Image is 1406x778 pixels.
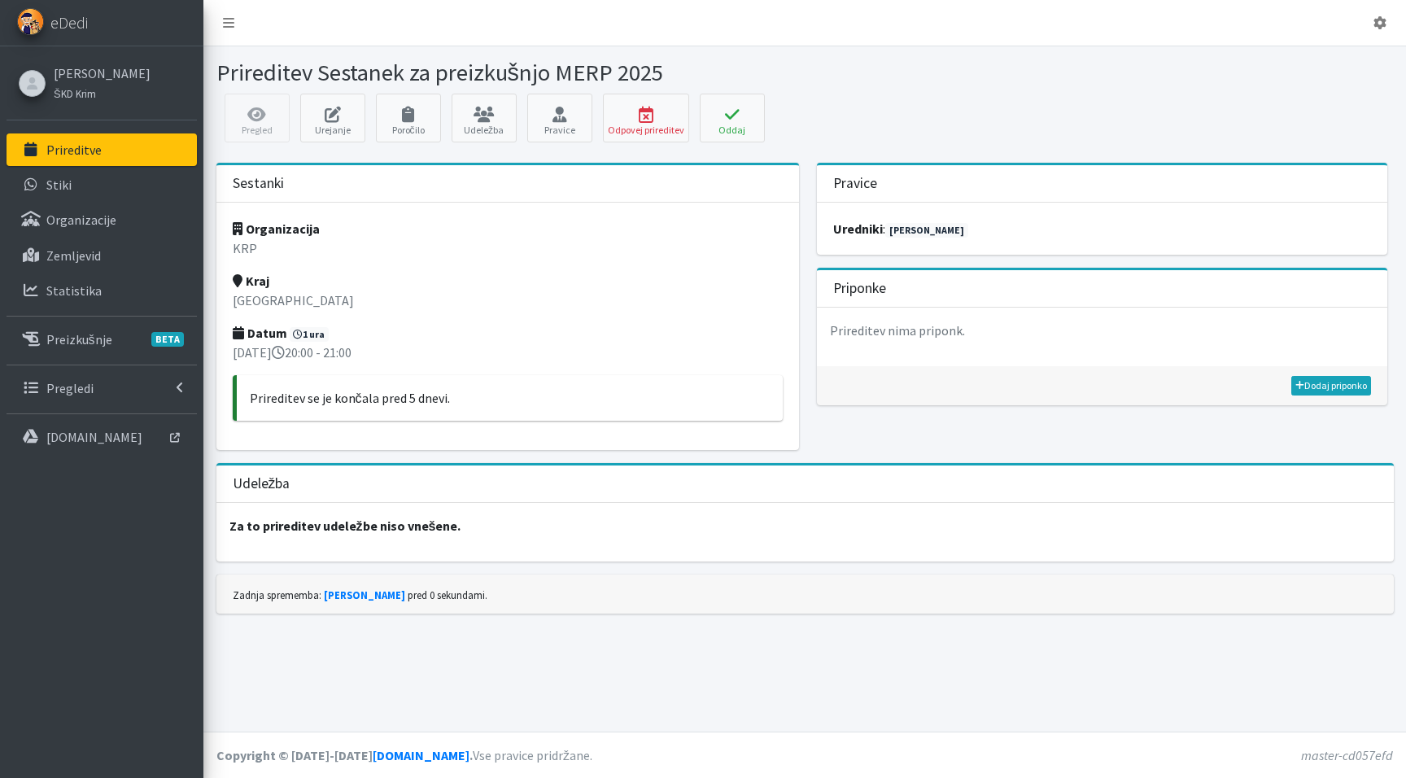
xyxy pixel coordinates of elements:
p: [GEOGRAPHIC_DATA] [233,291,783,310]
a: Udeležba [452,94,517,142]
a: [DOMAIN_NAME] [373,747,469,763]
em: master-cd057efd [1301,747,1393,763]
p: Pregledi [46,380,94,396]
span: eDedi [50,11,88,35]
a: PreizkušnjeBETA [7,323,197,356]
span: 1 ura [290,327,330,342]
a: [DOMAIN_NAME] [7,421,197,453]
a: Pravice [527,94,592,142]
p: Prireditev se je končala pred 5 dnevi. [250,388,770,408]
strong: uredniki [833,221,883,237]
h3: Sestanki [233,175,284,192]
a: Zemljevid [7,239,197,272]
a: ŠKD Krim [54,83,151,103]
small: Zadnja sprememba: pred 0 sekundami. [233,588,487,601]
p: Statistika [46,282,102,299]
p: Preizkušnje [46,331,112,347]
button: Oddaj [700,94,765,142]
h3: Pravice [833,175,877,192]
a: Urejanje [300,94,365,142]
p: [DOMAIN_NAME] [46,429,142,445]
p: KRP [233,238,783,258]
a: Poročilo [376,94,441,142]
a: Stiki [7,168,197,201]
p: Organizacije [46,212,116,228]
small: ŠKD Krim [54,87,96,100]
p: [DATE] 20:00 - 21:00 [233,343,783,362]
h3: Priponke [833,280,886,297]
h3: Udeležba [233,475,290,492]
strong: Organizacija [233,221,320,237]
a: [PERSON_NAME] [54,63,151,83]
footer: Vse pravice pridržane. [203,732,1406,778]
p: Prireditve [46,142,102,158]
a: Statistika [7,274,197,307]
p: Zemljevid [46,247,101,264]
strong: Copyright © [DATE]-[DATE] . [216,747,473,763]
a: [PERSON_NAME] [885,223,968,238]
span: BETA [151,332,184,347]
a: Prireditve [7,133,197,166]
strong: Datum [233,325,287,341]
a: Organizacije [7,203,197,236]
p: Prireditev nima priponk. [817,308,1387,353]
img: eDedi [17,8,44,35]
p: Stiki [46,177,72,193]
button: Odpovej prireditev [603,94,689,142]
h1: Prireditev Sestanek za preizkušnjo MERP 2025 [216,59,799,87]
a: Dodaj priponko [1291,376,1371,396]
strong: Za to prireditev udeležbe niso vnešene. [229,518,461,534]
div: : [817,203,1387,255]
a: Pregledi [7,372,197,404]
strong: Kraj [233,273,269,289]
a: [PERSON_NAME] [324,588,405,601]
